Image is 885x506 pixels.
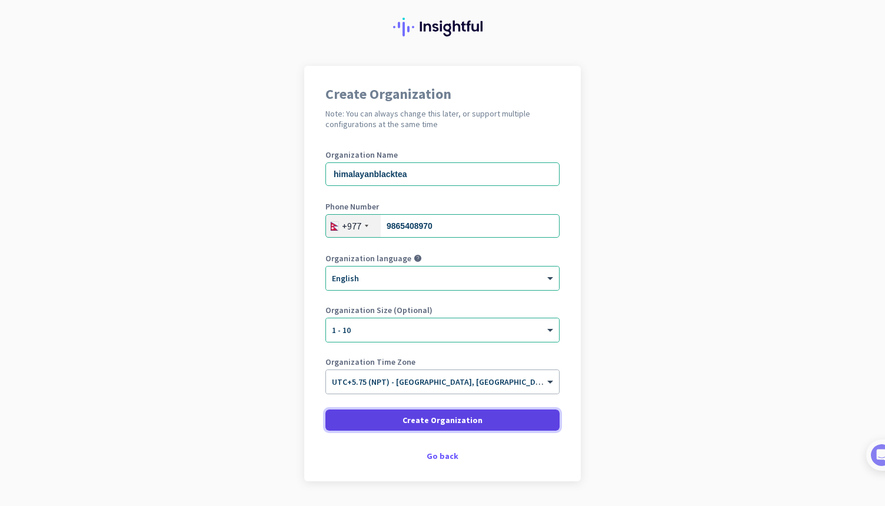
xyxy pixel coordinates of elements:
label: Organization Name [325,151,560,159]
span: Create Organization [402,414,483,426]
label: Phone Number [325,202,560,211]
img: Insightful [393,18,492,36]
div: Go back [325,452,560,460]
div: +977 [342,220,361,232]
label: Organization Time Zone [325,358,560,366]
i: help [414,254,422,262]
h2: Note: You can always change this later, or support multiple configurations at the same time [325,108,560,129]
label: Organization Size (Optional) [325,306,560,314]
input: What is the name of your organization? [325,162,560,186]
button: Create Organization [325,410,560,431]
input: 1-4567890 [325,214,560,238]
label: Organization language [325,254,411,262]
h1: Create Organization [325,87,560,101]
